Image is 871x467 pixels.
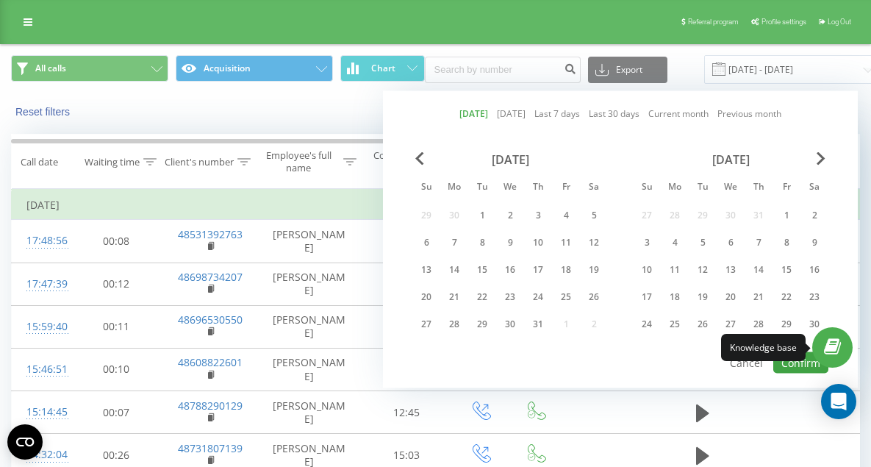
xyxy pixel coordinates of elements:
[730,341,797,354] div: Knowledge base
[71,220,162,263] td: 00:08
[178,227,243,241] a: 48531392763
[11,105,77,118] button: Reset filters
[584,260,603,279] div: 19
[496,232,524,254] div: Wed Oct 9, 2024
[692,177,714,199] abbr: Tuesday
[800,204,828,227] div: Sat Nov 2, 2024
[556,288,576,307] div: 25
[258,220,361,263] td: [PERSON_NAME]
[584,288,603,307] div: 26
[773,286,800,308] div: Fri Nov 22, 2024
[583,177,605,199] abbr: Saturday
[361,305,453,348] td: 14:33
[633,286,661,308] div: Sun Nov 17, 2024
[412,313,440,335] div: Sun Oct 27, 2024
[800,259,828,281] div: Sat Nov 16, 2024
[258,149,340,174] div: Employee's full name
[178,399,243,413] a: 48788290129
[661,313,689,335] div: Mon Nov 25, 2024
[693,260,712,279] div: 12
[445,288,464,307] div: 21
[7,424,43,460] button: Open CMP widget
[412,286,440,308] div: Sun Oct 20, 2024
[800,313,828,335] div: Sat Nov 30, 2024
[471,177,493,199] abbr: Tuesday
[556,233,576,252] div: 11
[26,227,56,255] div: 17:48:56
[524,259,552,281] div: Thu Oct 17, 2024
[589,107,639,121] a: Last 30 days
[748,177,770,199] abbr: Thursday
[468,313,496,335] div: Tue Oct 29, 2024
[777,233,796,252] div: 8
[497,107,526,121] a: [DATE]
[71,263,162,305] td: 00:12
[749,315,768,334] div: 28
[749,233,768,252] div: 7
[661,286,689,308] div: Mon Nov 18, 2024
[468,232,496,254] div: Tue Oct 8, 2024
[501,260,520,279] div: 16
[176,55,333,82] button: Acquisition
[800,232,828,254] div: Sat Nov 9, 2024
[817,152,825,165] span: Next Month
[473,233,492,252] div: 8
[412,259,440,281] div: Sun Oct 13, 2024
[445,233,464,252] div: 7
[580,286,608,308] div: Sat Oct 26, 2024
[26,313,56,341] div: 15:59:40
[721,288,740,307] div: 20
[496,286,524,308] div: Wed Oct 23, 2024
[633,313,661,335] div: Sun Nov 24, 2024
[717,107,781,121] a: Previous month
[803,177,825,199] abbr: Saturday
[412,232,440,254] div: Sun Oct 6, 2024
[528,315,548,334] div: 31
[371,63,395,74] span: Chart
[417,260,436,279] div: 13
[468,204,496,227] div: Tue Oct 1, 2024
[580,259,608,281] div: Sat Oct 19, 2024
[637,260,656,279] div: 10
[777,315,796,334] div: 29
[745,286,773,308] div: Thu Nov 21, 2024
[445,260,464,279] div: 14
[178,313,243,327] a: 48696530550
[633,259,661,281] div: Sun Nov 10, 2024
[661,232,689,254] div: Mon Nov 4, 2024
[552,204,580,227] div: Fri Oct 4, 2024
[693,315,712,334] div: 26
[648,107,709,121] a: Current month
[773,313,800,335] div: Fri Nov 29, 2024
[425,57,581,83] input: Search by number
[35,63,66,74] span: All calls
[800,286,828,308] div: Sat Nov 23, 2024
[473,260,492,279] div: 15
[745,232,773,254] div: Thu Nov 7, 2024
[665,233,684,252] div: 4
[26,355,56,384] div: 15:46:51
[805,260,824,279] div: 16
[688,18,739,26] span: Referral program
[417,315,436,334] div: 27
[468,286,496,308] div: Tue Oct 22, 2024
[773,204,800,227] div: Fri Nov 1, 2024
[745,259,773,281] div: Thu Nov 14, 2024
[361,220,453,263] td: 00:53
[689,232,717,254] div: Tue Nov 5, 2024
[473,206,492,225] div: 1
[552,259,580,281] div: Fri Oct 18, 2024
[633,232,661,254] div: Sun Nov 3, 2024
[689,286,717,308] div: Tue Nov 19, 2024
[661,259,689,281] div: Mon Nov 11, 2024
[21,156,58,168] div: Call date
[417,288,436,307] div: 20
[633,152,828,167] div: [DATE]
[524,204,552,227] div: Thu Oct 3, 2024
[528,206,548,225] div: 3
[721,233,740,252] div: 6
[468,259,496,281] div: Tue Oct 15, 2024
[501,288,520,307] div: 23
[501,206,520,225] div: 2
[745,313,773,335] div: Thu Nov 28, 2024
